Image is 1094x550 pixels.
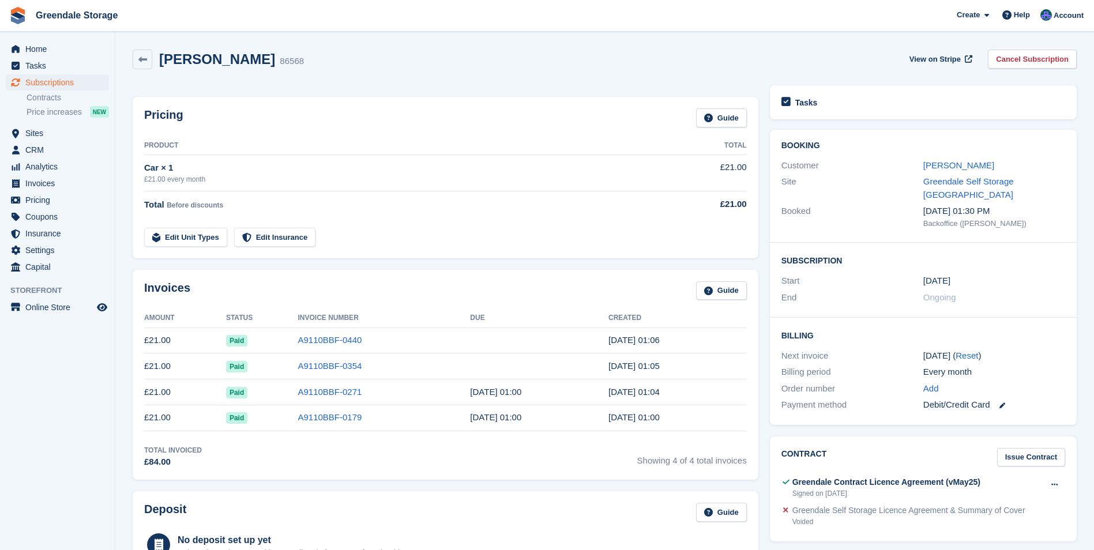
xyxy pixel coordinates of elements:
[9,7,27,24] img: stora-icon-8386f47178a22dfd0bd8f6a31ec36ba5ce8667c1dd55bd0f319d3a0aa187defe.svg
[6,58,109,74] a: menu
[25,142,95,158] span: CRM
[6,299,109,315] a: menu
[25,209,95,225] span: Coupons
[178,533,415,547] div: No deposit set up yet
[144,108,183,127] h2: Pricing
[781,329,1065,341] h2: Billing
[923,292,956,302] span: Ongoing
[781,159,923,172] div: Customer
[923,218,1065,229] div: Backoffice ([PERSON_NAME])
[792,517,1025,527] div: Voided
[696,281,747,300] a: Guide
[226,335,247,346] span: Paid
[6,192,109,208] a: menu
[608,412,660,422] time: 2025-06-07 00:00:35 UTC
[781,274,923,288] div: Start
[781,448,827,467] h2: Contract
[159,51,275,67] h2: [PERSON_NAME]
[923,160,994,170] a: [PERSON_NAME]
[6,209,109,225] a: menu
[1014,9,1030,21] span: Help
[25,125,95,141] span: Sites
[25,58,95,74] span: Tasks
[226,387,247,398] span: Paid
[792,476,980,488] div: Greendale Contract Licence Agreement (vMay25)
[6,225,109,242] a: menu
[144,228,227,247] a: Edit Unit Types
[10,285,115,296] span: Storefront
[144,405,226,431] td: £21.00
[298,361,362,371] a: A9110BBF-0354
[144,353,226,379] td: £21.00
[781,366,923,379] div: Billing period
[781,254,1065,266] h2: Subscription
[144,445,202,455] div: Total Invoiced
[144,379,226,405] td: £21.00
[781,291,923,304] div: End
[25,299,95,315] span: Online Store
[923,349,1065,363] div: [DATE] ( )
[997,448,1065,467] a: Issue Contract
[6,125,109,141] a: menu
[144,281,190,300] h2: Invoices
[90,106,109,118] div: NEW
[144,137,666,155] th: Product
[781,349,923,363] div: Next invoice
[1040,9,1052,21] img: Richard Harrison
[226,361,247,372] span: Paid
[781,205,923,229] div: Booked
[666,155,747,191] td: £21.00
[988,50,1077,69] a: Cancel Subscription
[470,412,521,422] time: 2025-06-08 00:00:00 UTC
[6,142,109,158] a: menu
[144,503,186,522] h2: Deposit
[95,300,109,314] a: Preview store
[608,361,660,371] time: 2025-08-07 00:05:24 UTC
[795,97,818,108] h2: Tasks
[27,92,109,103] a: Contracts
[781,382,923,395] div: Order number
[696,503,747,522] a: Guide
[167,201,223,209] span: Before discounts
[792,504,1025,517] div: Greendale Self Storage Licence Agreement & Summary of Cover
[6,242,109,258] a: menu
[923,398,1065,412] div: Debit/Credit Card
[6,159,109,175] a: menu
[666,137,747,155] th: Total
[25,41,95,57] span: Home
[696,108,747,127] a: Guide
[608,335,660,345] time: 2025-09-07 00:06:50 UTC
[298,387,362,397] a: A9110BBF-0271
[298,335,362,345] a: A9110BBF-0440
[144,327,226,353] td: £21.00
[144,199,164,209] span: Total
[226,412,247,424] span: Paid
[905,50,975,69] a: View on Stripe
[144,161,666,175] div: Car × 1
[25,259,95,275] span: Capital
[25,192,95,208] span: Pricing
[470,387,521,397] time: 2025-07-08 00:00:00 UTC
[31,6,122,25] a: Greendale Storage
[226,309,298,327] th: Status
[25,225,95,242] span: Insurance
[957,9,980,21] span: Create
[144,309,226,327] th: Amount
[27,107,82,118] span: Price increases
[298,412,362,422] a: A9110BBF-0179
[27,106,109,118] a: Price increases NEW
[923,274,950,288] time: 2025-06-07 00:00:00 UTC
[923,205,1065,218] div: [DATE] 01:30 PM
[280,55,304,68] div: 86568
[234,228,316,247] a: Edit Insurance
[25,175,95,191] span: Invoices
[144,174,666,184] div: £21.00 every month
[25,159,95,175] span: Analytics
[25,74,95,91] span: Subscriptions
[608,387,660,397] time: 2025-07-07 00:04:48 UTC
[923,176,1014,199] a: Greendale Self Storage [GEOGRAPHIC_DATA]
[956,351,978,360] a: Reset
[666,198,747,211] div: £21.00
[923,382,939,395] a: Add
[1054,10,1084,21] span: Account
